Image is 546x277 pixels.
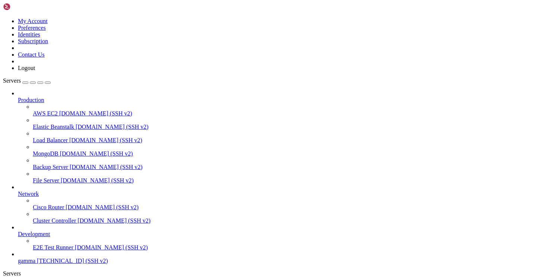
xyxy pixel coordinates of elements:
li: Production [18,90,543,184]
li: AWS EC2 [DOMAIN_NAME] (SSH v2) [33,104,543,117]
span: MongoDB [33,150,58,157]
li: Cluster Controller [DOMAIN_NAME] (SSH v2) [33,211,543,224]
li: MongoDB [DOMAIN_NAME] (SSH v2) [33,144,543,157]
li: gamma [TECHNICAL_ID] (SSH v2) [18,251,543,264]
span: Cluster Controller [33,217,76,224]
a: Cluster Controller [DOMAIN_NAME] (SSH v2) [33,217,543,224]
a: File Server [DOMAIN_NAME] (SSH v2) [33,177,543,184]
span: [TECHNICAL_ID] (SSH v2) [37,258,108,264]
img: Shellngn [3,3,46,10]
span: [DOMAIN_NAME] (SSH v2) [76,124,149,130]
span: Production [18,97,44,103]
span: Servers [3,77,21,84]
span: AWS EC2 [33,110,58,117]
a: Backup Server [DOMAIN_NAME] (SSH v2) [33,164,543,171]
li: Elastic Beanstalk [DOMAIN_NAME] (SSH v2) [33,117,543,130]
li: Development [18,224,543,251]
span: gamma [18,258,35,264]
div: Servers [3,270,543,277]
a: Preferences [18,25,46,31]
span: [DOMAIN_NAME] (SSH v2) [66,204,139,210]
span: Development [18,231,50,237]
span: [DOMAIN_NAME] (SSH v2) [78,217,151,224]
li: Network [18,184,543,224]
a: My Account [18,18,48,24]
span: [DOMAIN_NAME] (SSH v2) [70,164,143,170]
a: Cisco Router [DOMAIN_NAME] (SSH v2) [33,204,543,211]
span: Elastic Beanstalk [33,124,74,130]
a: gamma [TECHNICAL_ID] (SSH v2) [18,258,543,264]
a: Network [18,191,543,197]
li: File Server [DOMAIN_NAME] (SSH v2) [33,171,543,184]
a: MongoDB [DOMAIN_NAME] (SSH v2) [33,150,543,157]
a: Production [18,97,543,104]
span: E2E Test Runner [33,244,73,251]
a: Subscription [18,38,48,44]
a: Elastic Beanstalk [DOMAIN_NAME] (SSH v2) [33,124,543,130]
span: [DOMAIN_NAME] (SSH v2) [69,137,142,143]
span: File Server [33,177,59,184]
a: Logout [18,65,35,71]
span: Cisco Router [33,204,64,210]
span: [DOMAIN_NAME] (SSH v2) [61,177,134,184]
li: E2E Test Runner [DOMAIN_NAME] (SSH v2) [33,238,543,251]
li: Backup Server [DOMAIN_NAME] (SSH v2) [33,157,543,171]
span: [DOMAIN_NAME] (SSH v2) [75,244,148,251]
span: Backup Server [33,164,68,170]
span: [DOMAIN_NAME] (SSH v2) [60,150,133,157]
a: Servers [3,77,51,84]
span: Network [18,191,39,197]
a: Contact Us [18,51,45,58]
span: [DOMAIN_NAME] (SSH v2) [59,110,132,117]
a: Load Balancer [DOMAIN_NAME] (SSH v2) [33,137,543,144]
li: Cisco Router [DOMAIN_NAME] (SSH v2) [33,197,543,211]
span: Load Balancer [33,137,68,143]
a: Development [18,231,543,238]
li: Load Balancer [DOMAIN_NAME] (SSH v2) [33,130,543,144]
a: E2E Test Runner [DOMAIN_NAME] (SSH v2) [33,244,543,251]
a: Identities [18,31,40,38]
a: AWS EC2 [DOMAIN_NAME] (SSH v2) [33,110,543,117]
